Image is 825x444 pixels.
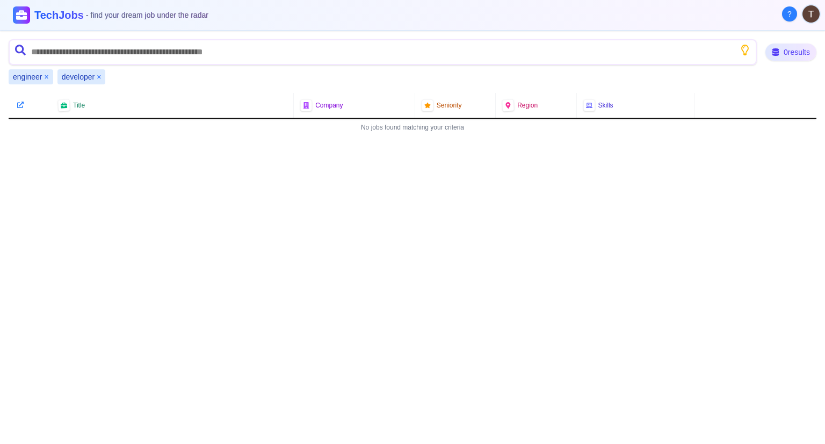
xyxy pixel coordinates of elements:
div: 0 results [765,44,816,61]
button: Show search tips [740,45,750,55]
span: Company [315,101,343,110]
span: engineer [13,71,42,82]
span: Seniority [437,101,462,110]
span: Region [517,101,538,110]
img: User avatar [802,5,820,23]
button: Remove developer filter [97,71,101,82]
h1: TechJobs [34,8,208,23]
button: User menu [801,4,821,24]
div: No jobs found matching your criteria [9,119,816,136]
span: ? [787,9,792,19]
span: Skills [598,101,613,110]
span: developer [62,71,95,82]
button: About Techjobs [782,6,797,22]
button: Remove engineer filter [45,71,49,82]
span: Title [73,101,85,110]
span: - find your dream job under the radar [86,11,208,19]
